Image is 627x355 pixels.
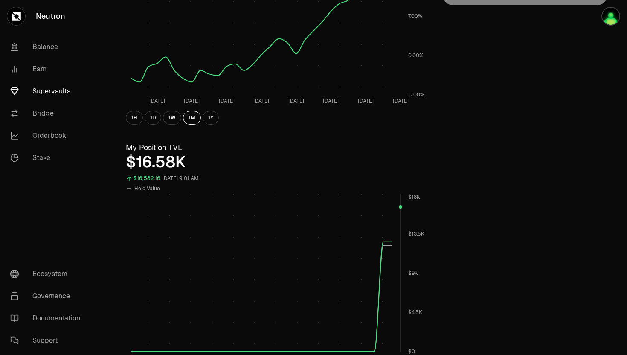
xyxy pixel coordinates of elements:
a: Supervaults [3,80,92,102]
a: Ecosystem [3,263,92,285]
tspan: -7.00% [408,91,424,98]
tspan: 7.00% [408,13,422,20]
a: Governance [3,285,92,307]
div: $16.58K [126,154,426,171]
tspan: $0 [408,348,415,355]
a: Support [3,329,92,352]
div: [DATE] 9:01 AM [162,174,199,183]
button: 1M [183,111,201,125]
button: 1H [126,111,143,125]
span: Hold Value [134,185,160,192]
h3: My Position TVL [126,142,426,154]
tspan: [DATE] [393,98,409,105]
a: Balance [3,36,92,58]
tspan: $4.5K [408,309,422,316]
tspan: [DATE] [288,98,304,105]
tspan: [DATE] [358,98,374,105]
a: Documentation [3,307,92,329]
button: 1D [145,111,161,125]
tspan: [DATE] [323,98,339,105]
tspan: [DATE] [219,98,235,105]
a: Bridge [3,102,92,125]
img: q2 [601,7,620,26]
tspan: [DATE] [149,98,165,105]
tspan: [DATE] [184,98,200,105]
tspan: $13.5K [408,230,424,237]
tspan: 0.00% [408,52,424,59]
a: Earn [3,58,92,80]
a: Stake [3,147,92,169]
button: 1W [163,111,181,125]
tspan: [DATE] [253,98,269,105]
tspan: $18K [408,194,420,201]
tspan: $9K [408,270,418,276]
a: Orderbook [3,125,92,147]
button: 1Y [203,111,219,125]
div: $16,582.16 [134,174,160,183]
